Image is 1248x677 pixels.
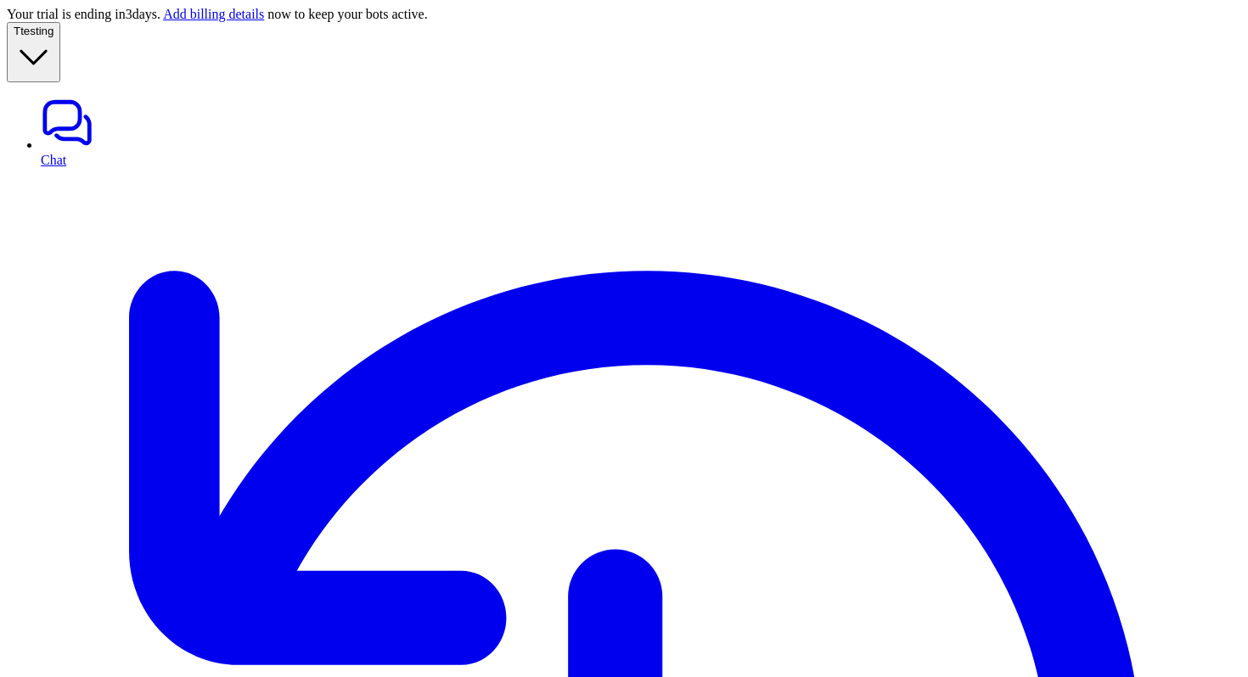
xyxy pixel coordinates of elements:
div: Your trial is ending in 3 days. now to keep your bots active. [7,7,1241,22]
button: Ttesting [7,22,60,82]
span: testing [20,25,53,37]
a: Add billing details [163,7,264,21]
span: T [14,25,20,37]
a: Chat [41,96,1241,167]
